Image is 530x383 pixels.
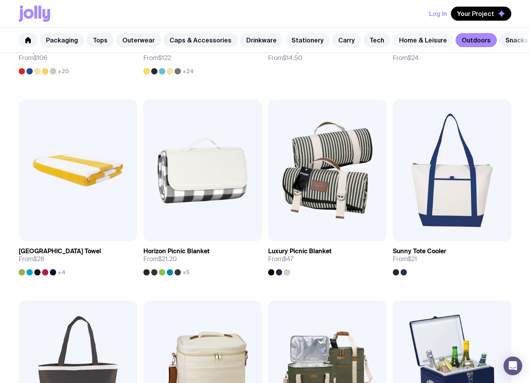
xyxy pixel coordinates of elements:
[503,357,522,375] div: Open Intercom Messenger
[451,7,511,21] button: Your Project
[143,40,262,74] a: Blunt Full Size UmbrellaFrom$122+24
[19,241,137,275] a: [GEOGRAPHIC_DATA] TowelFrom$28+4
[363,33,390,47] a: Tech
[182,68,194,74] span: +24
[393,241,511,275] a: Sunny Tote CoolerFrom$21
[332,33,361,47] a: Carry
[116,33,161,47] a: Outerwear
[19,247,101,255] h3: [GEOGRAPHIC_DATA] Towel
[87,33,114,47] a: Tops
[58,68,69,74] span: +20
[456,33,497,47] a: Outdoors
[19,54,48,62] span: From
[283,255,293,263] span: $47
[143,255,177,263] span: From
[268,241,387,275] a: Luxury Picnic BlanketFrom$47
[268,54,302,62] span: From
[163,33,238,47] a: Caps & Accessories
[393,33,453,47] a: Home & Leisure
[393,255,417,263] span: From
[408,255,417,263] span: $21
[283,54,302,62] span: $14.50
[58,269,65,275] span: +4
[240,33,283,47] a: Drinkware
[393,54,419,62] span: From
[285,33,330,47] a: Stationery
[34,255,44,263] span: $28
[19,40,137,74] a: Compact Blunt UmbrellaFrom$106+20
[408,54,419,62] span: $24
[158,255,177,263] span: $21.20
[34,54,48,62] span: $106
[457,10,494,18] span: Your Project
[143,54,171,62] span: From
[268,40,387,68] a: Custom Sports Fit TowelFrom$14.50
[158,54,171,62] span: $122
[393,40,511,68] a: Turkish Beach TowelFrom$24
[182,269,189,275] span: +5
[393,247,446,255] h3: Sunny Tote Cooler
[40,33,84,47] a: Packaging
[429,7,447,21] button: Log In
[268,255,293,263] span: From
[143,241,262,275] a: Horizon Picnic BlanketFrom$21.20+5
[268,247,332,255] h3: Luxury Picnic Blanket
[19,255,44,263] span: From
[143,247,210,255] h3: Horizon Picnic Blanket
